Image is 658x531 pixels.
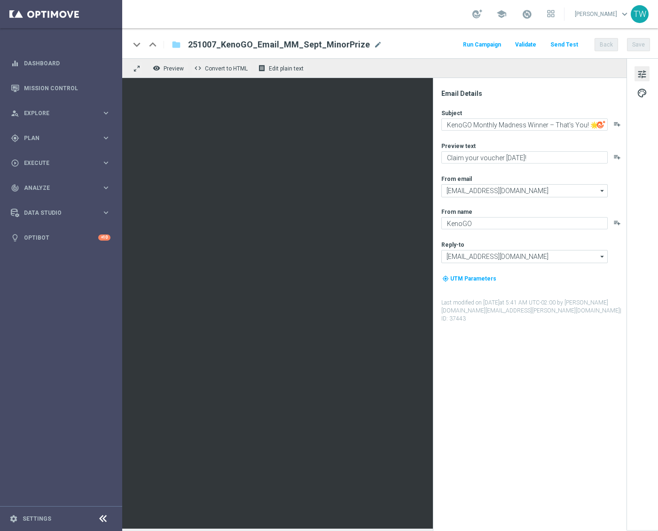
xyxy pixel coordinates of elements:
div: Data Studio [11,209,102,217]
button: receipt Edit plain text [256,62,308,74]
i: person_search [11,109,19,117]
div: Dashboard [11,51,110,76]
button: Send Test [549,39,580,51]
div: +10 [98,234,110,241]
label: Preview text [441,142,476,150]
label: From email [441,175,472,183]
div: Optibot [11,225,110,250]
button: remove_red_eye Preview [150,62,188,74]
button: Validate [514,39,538,51]
label: Reply-to [441,241,464,249]
i: settings [9,515,18,523]
div: TW [631,5,649,23]
i: arrow_drop_down [598,250,607,263]
span: Data Studio [24,210,102,216]
button: Mission Control [10,85,111,92]
div: Analyze [11,184,102,192]
button: person_search Explore keyboard_arrow_right [10,109,111,117]
span: Preview [164,65,184,72]
button: gps_fixed Plan keyboard_arrow_right [10,134,111,142]
i: lightbulb [11,234,19,242]
button: track_changes Analyze keyboard_arrow_right [10,184,111,192]
span: keyboard_arrow_down [619,9,630,19]
i: play_circle_outline [11,159,19,167]
i: arrow_drop_down [598,185,607,197]
input: Select [441,250,608,263]
button: playlist_add [613,219,621,226]
label: Last modified on [DATE] at 5:41 AM UTC-02:00 by [PERSON_NAME][DOMAIN_NAME][EMAIL_ADDRESS][PERSON_... [441,299,626,322]
a: Dashboard [24,51,110,76]
a: [PERSON_NAME]keyboard_arrow_down [574,7,631,21]
img: optiGenie.svg [597,120,605,129]
span: mode_edit [374,40,382,49]
div: Execute [11,159,102,167]
i: my_location [442,275,449,282]
button: code Convert to HTML [192,62,252,74]
label: Subject [441,109,462,117]
button: my_location UTM Parameters [441,273,497,284]
span: Execute [24,160,102,166]
i: gps_fixed [11,134,19,142]
div: Plan [11,134,102,142]
i: equalizer [11,59,19,68]
button: Back [595,38,618,51]
span: Explore [24,110,102,116]
span: palette [637,87,647,99]
i: remove_red_eye [153,64,160,72]
a: Mission Control [24,76,110,101]
button: lightbulb Optibot +10 [10,234,111,242]
span: Analyze [24,185,102,191]
i: track_changes [11,184,19,192]
label: From name [441,208,472,216]
span: code [194,64,202,72]
span: school [496,9,507,19]
button: Run Campaign [462,39,502,51]
div: Mission Control [11,76,110,101]
i: keyboard_arrow_right [102,109,110,117]
i: keyboard_arrow_right [102,208,110,217]
button: palette [634,85,650,100]
span: Plan [24,135,102,141]
input: Select [441,184,608,197]
i: folder [172,39,181,50]
span: Convert to HTML [205,65,248,72]
button: playlist_add [613,153,621,161]
button: folder [171,37,182,52]
a: Settings [23,516,51,522]
a: Optibot [24,225,98,250]
span: 251007_KenoGO_Email_MM_Sept_MinorPrize [188,39,370,50]
div: Email Details [441,89,626,98]
div: Explore [11,109,102,117]
button: Save [627,38,650,51]
button: playlist_add [613,120,621,128]
i: keyboard_arrow_right [102,183,110,192]
button: Data Studio keyboard_arrow_right [10,209,111,217]
span: tune [637,68,647,80]
button: tune [634,66,650,81]
i: keyboard_arrow_right [102,158,110,167]
button: equalizer Dashboard [10,60,111,67]
i: receipt [258,64,266,72]
span: Validate [515,41,536,48]
span: Edit plain text [269,65,304,72]
i: keyboard_arrow_right [102,133,110,142]
span: UTM Parameters [450,275,496,282]
button: play_circle_outline Execute keyboard_arrow_right [10,159,111,167]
